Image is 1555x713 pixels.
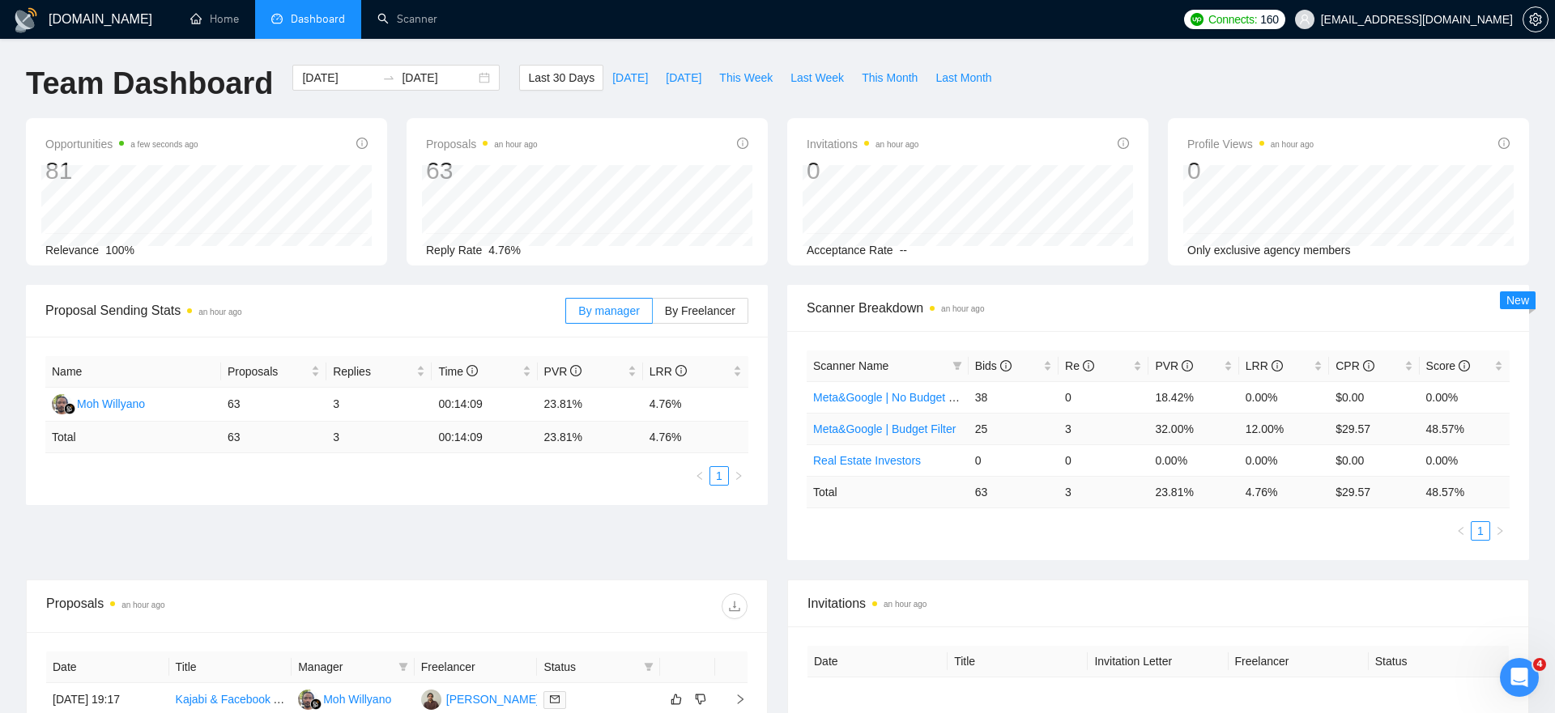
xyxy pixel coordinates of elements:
[1329,444,1419,476] td: $0.00
[291,12,345,26] span: Dashboard
[292,651,415,683] th: Manager
[1239,381,1329,413] td: 0.00%
[1472,522,1489,540] a: 1
[1148,413,1238,444] td: 32.00%
[1451,521,1471,541] li: Previous Page
[969,381,1059,413] td: 38
[538,422,643,453] td: 23.81 %
[398,662,408,672] span: filter
[169,651,292,683] th: Title
[1260,11,1278,28] span: 160
[722,593,748,619] button: download
[1187,155,1314,186] div: 0
[1369,646,1509,677] th: Status
[1506,294,1529,307] span: New
[1456,526,1466,536] span: left
[807,134,918,154] span: Invitations
[729,466,748,486] li: Next Page
[421,692,539,705] a: HE[PERSON_NAME]
[45,422,221,453] td: Total
[644,662,654,672] span: filter
[298,690,318,710] img: MW
[1148,381,1238,413] td: 18.42%
[466,365,478,376] span: info-circle
[519,65,603,91] button: Last 30 Days
[46,651,169,683] th: Date
[26,65,273,103] h1: Team Dashboard
[1420,381,1510,413] td: 0.00%
[1118,138,1129,149] span: info-circle
[862,69,918,87] span: This Month
[45,356,221,388] th: Name
[1059,444,1148,476] td: 0
[228,363,308,380] span: Proposals
[1088,646,1228,677] th: Invitation Letter
[1059,413,1148,444] td: 3
[298,658,392,676] span: Manager
[578,304,639,317] span: By manager
[641,655,657,679] span: filter
[1059,381,1148,413] td: 0
[691,690,710,709] button: dislike
[719,69,773,87] span: This Week
[1208,11,1257,28] span: Connects:
[807,476,969,507] td: Total
[666,69,701,87] span: [DATE]
[900,244,907,257] span: --
[807,298,1510,318] span: Scanner Breakdown
[221,356,326,388] th: Proposals
[1498,138,1510,149] span: info-circle
[813,454,921,467] a: Real Estate Investors
[1155,359,1193,372] span: PVR
[1239,476,1329,507] td: 4.76 %
[543,658,637,676] span: Status
[64,403,75,414] img: gigradar-bm.png
[415,651,538,683] th: Freelancer
[1495,526,1505,536] span: right
[1329,476,1419,507] td: $ 29.57
[302,69,376,87] input: Start date
[176,693,588,706] a: Kajabi & Facebook Ads Expert Needed to Optimize Landing Page for Conversions
[570,365,582,376] span: info-circle
[1363,360,1374,371] span: info-circle
[1471,521,1490,541] li: 1
[709,466,729,486] li: 1
[782,65,853,91] button: Last Week
[941,304,984,313] time: an hour ago
[1271,140,1314,149] time: an hour ago
[326,422,432,453] td: 3
[734,471,743,481] span: right
[377,12,437,26] a: searchScanner
[446,690,539,708] div: [PERSON_NAME]
[45,134,198,154] span: Opportunities
[813,422,956,435] a: Meta&Google | Budget Filter
[807,155,918,186] div: 0
[538,388,643,422] td: 23.81%
[356,138,368,149] span: info-circle
[722,600,747,613] span: download
[1065,359,1094,372] span: Re
[690,466,709,486] li: Previous Page
[395,655,411,679] span: filter
[52,394,72,414] img: MW
[77,395,145,413] div: Moh Willyano
[45,300,565,320] span: Proposal Sending Stats
[807,593,1509,613] span: Invitations
[969,444,1059,476] td: 0
[1148,444,1238,476] td: 0.00%
[807,244,893,257] span: Acceptance Rate
[298,692,391,705] a: MWMoh Willyano
[667,690,686,709] button: like
[1426,359,1470,372] span: Score
[432,388,537,422] td: 00:14:09
[1083,360,1094,371] span: info-circle
[1187,134,1314,154] span: Profile Views
[853,65,927,91] button: This Month
[722,694,746,705] span: right
[657,65,710,91] button: [DATE]
[1272,360,1283,371] span: info-circle
[975,359,1012,372] span: Bids
[1148,476,1238,507] td: 23.81 %
[402,69,475,87] input: End date
[1523,13,1549,26] a: setting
